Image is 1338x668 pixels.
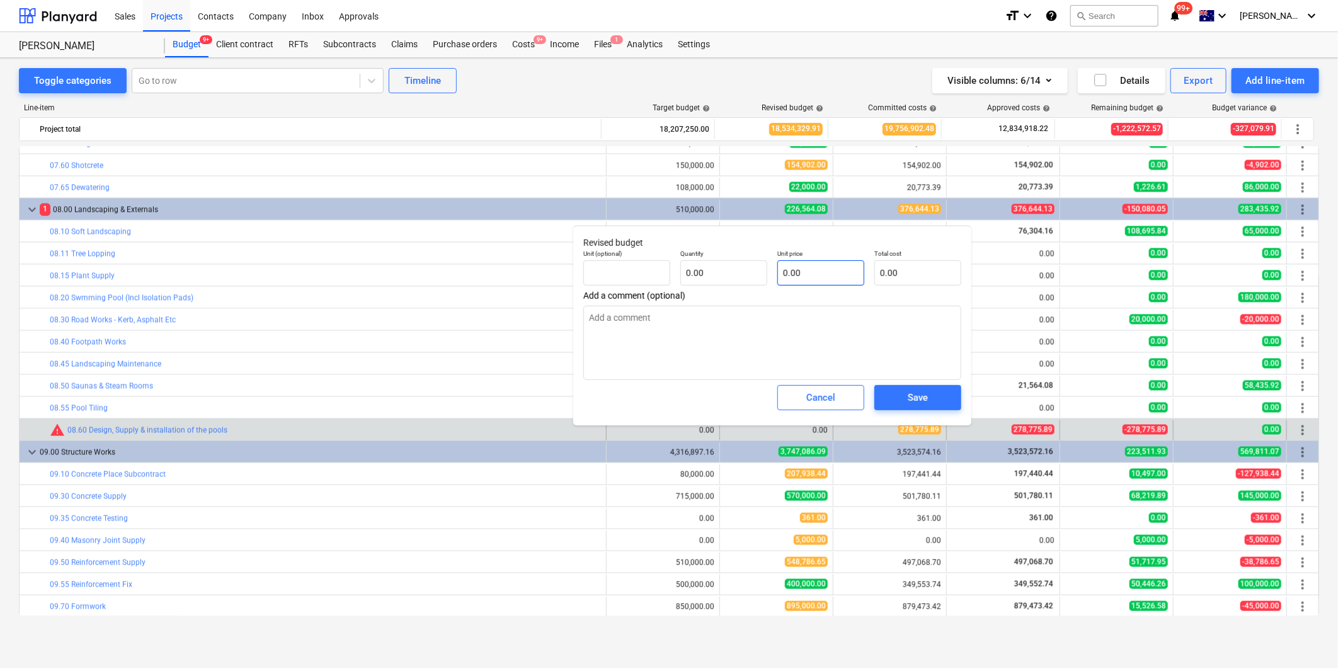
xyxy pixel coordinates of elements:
[806,389,835,406] div: Cancel
[1262,270,1281,280] span: 0.00
[1295,246,1310,262] span: More actions
[50,602,106,611] a: 09.70 Formwork
[281,32,316,57] div: RFTs
[583,250,670,260] p: Unit (optional)
[1017,183,1055,192] span: 20,773.39
[50,316,176,325] a: 08.30 Road Works - Kerb, Asphalt Etc
[1243,381,1281,391] span: 58,435.92
[1007,447,1055,456] span: 3,523,572.16
[1153,105,1164,112] span: help
[838,536,941,545] div: 0.00
[1129,601,1168,611] span: 15,526.58
[785,160,828,170] span: 154,902.00
[200,35,212,44] span: 9+
[619,32,670,57] a: Analytics
[67,426,227,435] a: 08.60 Design, Supply & installation of the pools
[1028,514,1055,522] span: 361.00
[389,68,457,93] button: Timeline
[1238,447,1281,457] span: 569,811.07
[1262,403,1281,413] span: 0.00
[676,161,714,170] div: 150,000.00
[1123,425,1168,435] span: -278,775.89
[1295,158,1310,173] span: More actions
[1125,447,1168,457] span: 223,511.93
[1240,601,1281,611] span: -45,000.00
[1231,123,1276,135] span: -327,079.91
[50,536,146,545] a: 09.40 Masonry Joint Supply
[653,103,710,112] div: Target budget
[670,32,718,57] a: Settings
[1149,160,1168,170] span: 0.00
[1134,182,1168,192] span: 1,226.61
[50,382,153,391] a: 08.50 Saunas & Steam Rooms
[1232,68,1319,93] button: Add line-item
[785,601,828,611] span: 895,000.00
[610,35,623,44] span: 1
[165,32,209,57] div: Budget
[898,425,941,435] span: 278,775.89
[725,426,828,435] div: 0.00
[1240,314,1281,325] span: -20,000.00
[1129,469,1168,479] span: 10,497.00
[50,492,127,501] a: 09.30 Concrete Supply
[769,123,823,135] span: 18,534,329.91
[838,580,941,589] div: 349,553.74
[952,360,1055,369] div: 0.00
[1295,379,1310,394] span: More actions
[789,182,828,192] span: 22,000.00
[1267,105,1277,112] span: help
[952,338,1055,347] div: 0.00
[1295,180,1310,195] span: More actions
[952,272,1055,280] div: 0.00
[50,161,103,170] a: 07.60 Shotcrete
[1295,357,1310,372] span: More actions
[1184,72,1213,89] div: Export
[1245,535,1281,545] span: -5,000.00
[1295,313,1310,328] span: More actions
[838,448,941,457] div: 3,523,574.16
[800,513,828,523] span: 361.00
[583,236,961,250] p: Revised budget
[50,360,161,369] a: 08.45 Landscaping Maintenance
[676,183,714,192] div: 108,000.00
[50,294,193,302] a: 08.20 Swmming Pool (Incl Isolation Pads)
[952,316,1055,325] div: 0.00
[1295,268,1310,284] span: More actions
[1295,291,1310,306] span: More actions
[676,580,714,589] div: 500,000.00
[607,119,709,139] div: 18,207,250.00
[1017,227,1055,236] span: 76,304.16
[34,72,111,89] div: Toggle categories
[794,535,828,545] span: 5,000.00
[1078,68,1165,93] button: Details
[1013,602,1055,611] span: 879,473.42
[987,103,1050,112] div: Approved costs
[1262,425,1281,435] span: 0.00
[838,183,941,192] div: 20,773.39
[680,250,767,260] p: Quantity
[927,105,937,112] span: help
[1295,401,1310,416] span: More actions
[868,103,937,112] div: Committed costs
[165,32,209,57] a: Budget9+
[1013,580,1055,589] span: 349,552.74
[209,32,281,57] div: Client contract
[1123,204,1168,214] span: -150,080.05
[1245,72,1305,89] div: Add line-item
[1012,425,1055,435] span: 278,775.89
[583,291,961,301] span: Add a comment (optional)
[50,404,108,413] a: 08.55 Pool Tiling
[1093,72,1150,89] div: Details
[1275,608,1338,668] div: Chat Widget
[1238,491,1281,501] span: 145,000.00
[838,161,941,170] div: 154,902.00
[1149,403,1168,413] span: 0.00
[997,124,1049,134] span: 12,834,918.22
[952,536,1055,545] div: 0.00
[1295,533,1310,548] span: More actions
[1013,492,1055,500] span: 501,780.11
[883,123,936,135] span: 19,756,902.48
[1295,202,1310,217] span: More actions
[838,602,941,611] div: 879,473.42
[1149,270,1168,280] span: 0.00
